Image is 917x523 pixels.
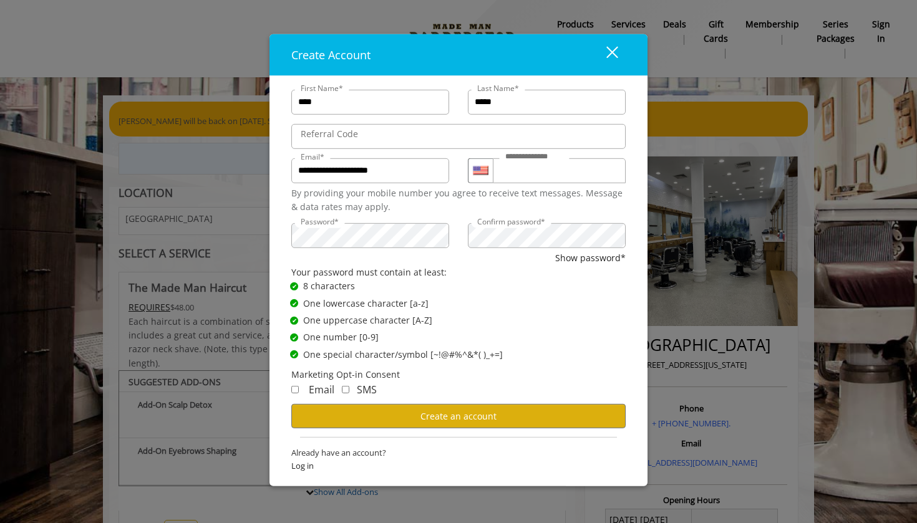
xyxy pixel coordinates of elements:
[291,47,371,62] span: Create Account
[303,348,503,362] span: One special character/symbol [~!@#%^&*( )_+=]
[303,279,355,293] span: 8 characters
[357,382,377,396] span: SMS
[303,330,379,344] span: One number [0-9]
[292,350,297,360] span: ✔
[555,251,626,265] button: Show password*
[471,216,551,228] label: Confirm password*
[294,82,349,94] label: First Name*
[292,332,297,342] span: ✔
[291,123,626,148] input: ReferralCode
[468,158,493,183] div: Country
[420,410,497,421] span: Create an account
[292,315,297,325] span: ✔
[309,382,334,396] span: Email
[291,368,626,381] div: Marketing Opt-in Consent
[294,150,331,162] label: Email*
[291,158,449,183] input: Email
[471,82,525,94] label: Last Name*
[292,299,297,309] span: ✔
[303,314,432,327] span: One uppercase character [A-Z]
[592,46,617,64] div: close dialog
[468,223,626,248] input: ConfirmPassword
[291,459,626,473] span: Log in
[292,281,297,291] span: ✔
[294,216,345,228] label: Password*
[291,223,449,248] input: Password
[583,42,626,67] button: close dialog
[291,446,626,459] span: Already have an account?
[291,404,626,428] button: Create an account
[468,89,626,114] input: Lastname
[294,127,364,140] label: Referral Code
[291,186,626,214] div: By providing your mobile number you agree to receive text messages. Message & data rates may apply.
[291,385,299,393] input: Receive Marketing Email
[342,385,349,393] input: Receive Marketing SMS
[291,266,626,279] div: Your password must contain at least:
[291,89,449,114] input: FirstName
[303,296,429,310] span: One lowercase character [a-z]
